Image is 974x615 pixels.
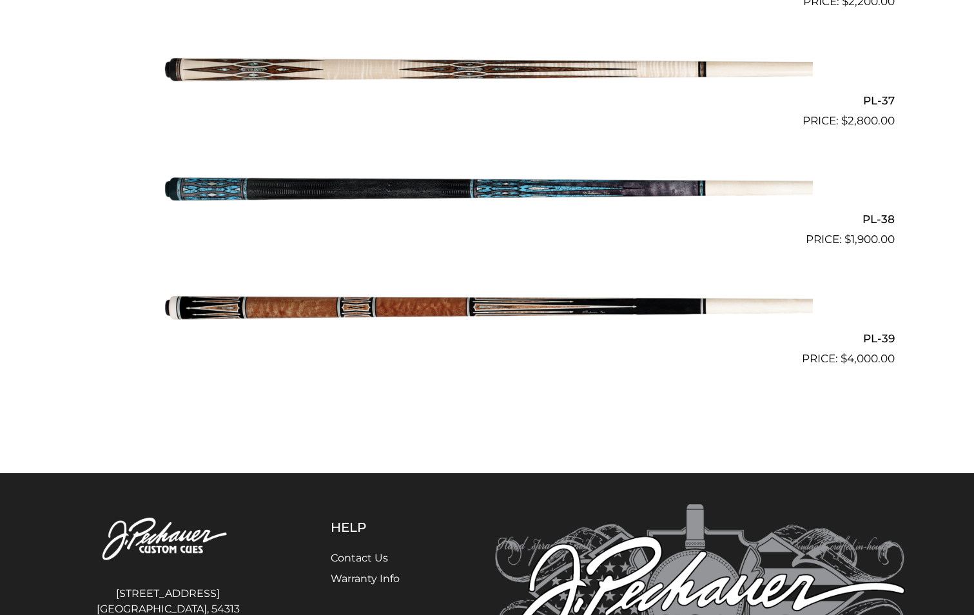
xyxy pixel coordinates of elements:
[162,15,813,124] img: PL-37
[331,520,431,535] h5: Help
[70,504,267,576] img: Pechauer Custom Cues
[331,552,388,564] a: Contact Us
[844,233,895,246] bdi: 1,900.00
[80,253,895,367] a: PL-39 $4,000.00
[162,135,813,243] img: PL-38
[80,15,895,129] a: PL-37 $2,800.00
[331,572,400,585] a: Warranty Info
[162,253,813,362] img: PL-39
[80,88,895,112] h2: PL-37
[80,135,895,248] a: PL-38 $1,900.00
[841,352,895,365] bdi: 4,000.00
[80,326,895,350] h2: PL-39
[80,208,895,231] h2: PL-38
[841,114,895,127] bdi: 2,800.00
[841,114,848,127] span: $
[844,233,851,246] span: $
[841,352,847,365] span: $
